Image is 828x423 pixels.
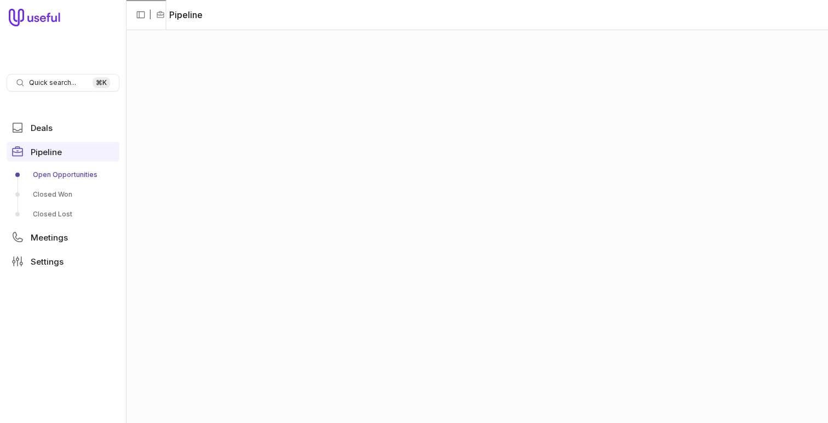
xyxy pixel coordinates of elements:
button: Collapse sidebar [133,7,149,23]
span: Meetings [31,233,68,242]
a: Closed Won [7,186,119,203]
span: Pipeline [31,148,62,156]
a: Settings [7,251,119,271]
li: Pipeline [156,8,203,21]
a: Meetings [7,227,119,247]
span: Deals [31,124,53,132]
a: Closed Lost [7,205,119,223]
span: Settings [31,258,64,266]
span: Quick search... [29,78,76,87]
a: Open Opportunities [7,166,119,184]
a: Pipeline [7,142,119,162]
kbd: ⌘ K [93,77,110,88]
div: Pipeline submenu [7,166,119,223]
a: Deals [7,118,119,138]
span: | [149,8,152,21]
